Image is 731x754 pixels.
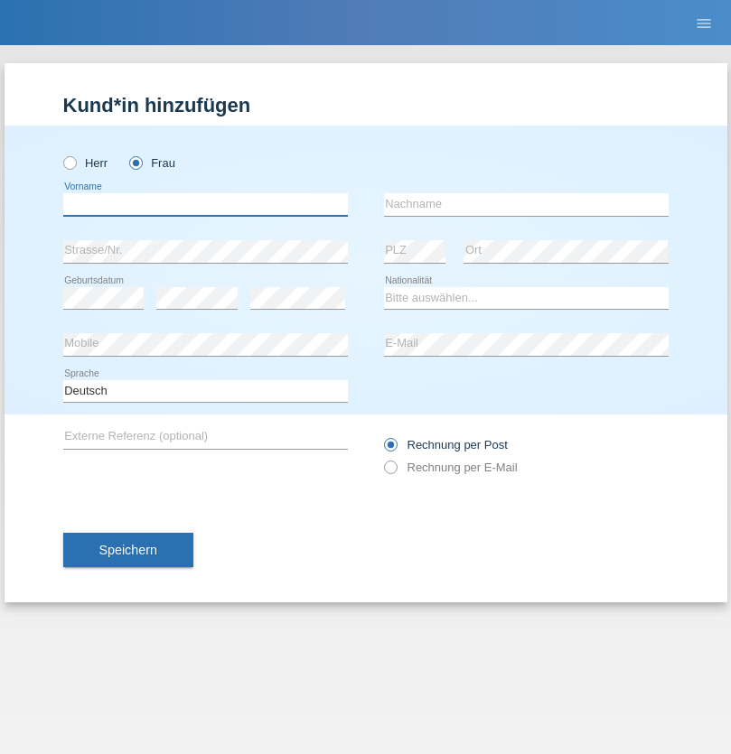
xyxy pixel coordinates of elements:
span: Speichern [99,543,157,557]
input: Frau [129,156,141,168]
label: Rechnung per Post [384,438,508,451]
input: Rechnung per E-Mail [384,461,396,483]
input: Rechnung per Post [384,438,396,461]
i: menu [695,14,713,33]
label: Herr [63,156,108,170]
label: Frau [129,156,175,170]
h1: Kund*in hinzufügen [63,94,669,116]
input: Herr [63,156,75,168]
a: menu [686,17,722,28]
label: Rechnung per E-Mail [384,461,518,474]
button: Speichern [63,533,193,567]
